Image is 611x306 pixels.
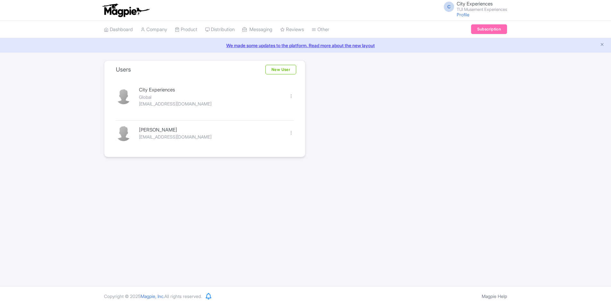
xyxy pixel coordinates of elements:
a: Company [141,21,167,38]
a: Distribution [205,21,235,38]
span: Magpie, Inc. [141,293,164,299]
div: Copyright © 2025 All rights reserved. [100,293,206,300]
div: [EMAIL_ADDRESS][DOMAIN_NAME] [139,100,281,107]
a: Dashboard [104,21,133,38]
img: contact-b11cc6e953956a0c50a2f97983291f06.png [116,89,131,104]
a: Profile [457,12,469,17]
a: We made some updates to the platform. Read more about the new layout [4,42,607,49]
div: Global [139,94,281,100]
div: [EMAIL_ADDRESS][DOMAIN_NAME] [139,133,281,140]
a: Reviews [280,21,304,38]
span: City Experiences [457,1,493,7]
span: C [444,2,454,12]
img: contact-b11cc6e953956a0c50a2f97983291f06.png [116,126,131,141]
a: Magpie Help [482,293,507,299]
div: [PERSON_NAME] [139,126,281,134]
a: Subscription [471,24,507,34]
a: Other [312,21,329,38]
h3: Users [116,66,131,73]
button: Close announcement [600,41,605,49]
div: City Experiences [139,86,281,94]
a: Messaging [242,21,272,38]
small: TUI Musement Experiences [457,7,507,12]
img: logo-ab69f6fb50320c5b225c76a69d11143b.png [101,3,151,17]
a: New User [265,65,296,74]
a: C City Experiences TUI Musement Experiences [440,1,507,12]
a: Product [175,21,197,38]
